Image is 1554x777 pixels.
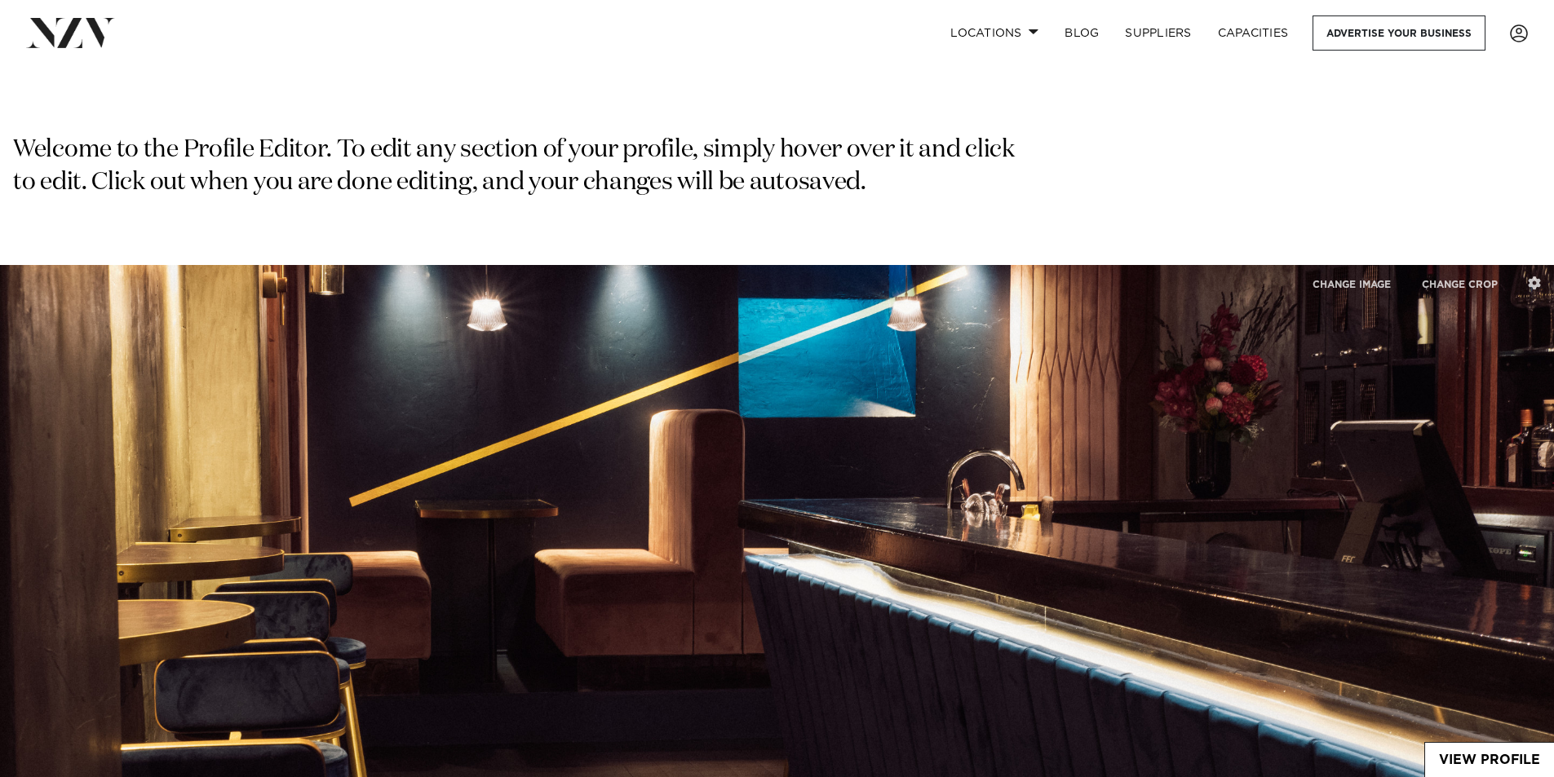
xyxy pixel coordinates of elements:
a: BLOG [1051,15,1112,51]
img: nzv-logo.png [26,18,115,47]
a: Advertise your business [1313,15,1485,51]
a: Locations [937,15,1051,51]
button: CHANGE IMAGE [1299,267,1405,302]
p: Welcome to the Profile Editor. To edit any section of your profile, simply hover over it and clic... [13,135,1021,200]
a: SUPPLIERS [1112,15,1204,51]
a: Capacities [1205,15,1302,51]
button: CHANGE CROP [1408,267,1512,302]
a: View Profile [1425,743,1554,777]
